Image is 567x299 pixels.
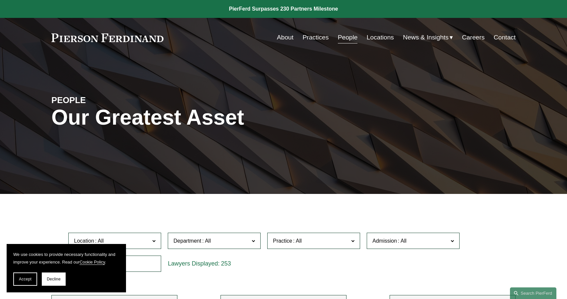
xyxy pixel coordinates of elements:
span: Location [74,238,94,244]
button: Decline [42,272,66,286]
a: Search this site [510,287,556,299]
h1: Our Greatest Asset [51,105,361,130]
p: We use cookies to provide necessary functionality and improve your experience. Read our . [13,251,119,266]
h4: PEOPLE [51,95,167,105]
a: Careers [462,31,484,44]
a: Practices [302,31,329,44]
a: About [277,31,293,44]
a: Contact [494,31,516,44]
a: folder dropdown [403,31,453,44]
button: Accept [13,272,37,286]
span: Admission [372,238,397,244]
span: News & Insights [403,32,449,43]
a: People [338,31,358,44]
a: Cookie Policy [80,260,105,265]
a: Locations [367,31,394,44]
span: 253 [221,260,231,267]
span: Decline [47,277,61,281]
span: Accept [19,277,31,281]
span: Department [173,238,201,244]
section: Cookie banner [7,244,126,292]
span: Practice [273,238,292,244]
